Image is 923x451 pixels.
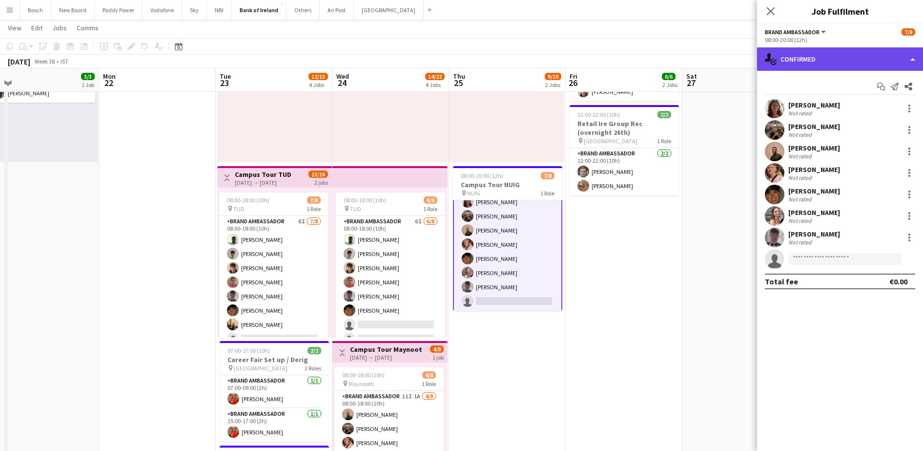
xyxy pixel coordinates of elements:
[788,238,814,246] div: Not rated
[207,0,232,20] button: NBI
[220,408,329,442] app-card-role: Brand Ambassador1/115:00-17:00 (2h)[PERSON_NAME]
[336,216,445,348] app-card-role: Brand Ambassador6I6/808:00-18:00 (10h)[PERSON_NAME][PERSON_NAME][PERSON_NAME][PERSON_NAME][PERSON...
[902,28,915,36] span: 7/8
[765,36,915,43] div: 08:00-20:00 (12h)
[788,109,814,117] div: Not rated
[234,365,287,372] span: [GEOGRAPHIC_DATA]
[227,347,270,354] span: 07:00-17:00 (10h)
[584,137,637,145] span: [GEOGRAPHIC_DATA]
[788,144,840,152] div: [PERSON_NAME]
[307,205,321,213] span: 1 Role
[73,21,103,34] a: Comms
[788,101,840,109] div: [PERSON_NAME]
[4,21,25,34] a: View
[219,216,328,348] app-card-role: Brand Ambassador6I7/808:00-18:00 (10h)[PERSON_NAME][PERSON_NAME][PERSON_NAME][PERSON_NAME][PERSON...
[453,177,562,312] app-card-role: Brand Ambassador4I7/808:00-20:00 (12h)[PERSON_NAME][PERSON_NAME][PERSON_NAME][PERSON_NAME][PERSON...
[570,148,679,195] app-card-role: Brand Ambassador2/212:00-22:00 (10h)[PERSON_NAME][PERSON_NAME]
[685,77,697,88] span: 27
[467,190,480,197] span: NUIG
[143,0,182,20] button: Vodafone
[765,277,798,286] div: Total fee
[82,81,94,88] div: 1 Job
[757,5,923,18] h3: Job Fulfilment
[314,178,328,186] div: 2 jobs
[27,21,46,34] a: Edit
[8,23,21,32] span: View
[570,105,679,195] app-job-card: 12:00-22:00 (10h)2/2Retail Ire Group Rec (overnight 26th) [GEOGRAPHIC_DATA]1 RoleBrand Ambassador...
[425,73,445,80] span: 14/22
[461,172,503,179] span: 08:00-20:00 (12h)
[657,137,671,145] span: 1 Role
[52,23,67,32] span: Jobs
[426,81,444,88] div: 4 Jobs
[686,72,697,81] span: Sat
[350,205,361,213] span: TUD
[308,347,321,354] span: 2/2
[788,195,814,203] div: Not rated
[51,0,95,20] button: New Board
[788,230,840,238] div: [PERSON_NAME]
[540,190,554,197] span: 1 Role
[423,205,437,213] span: 1 Role
[788,122,840,131] div: [PERSON_NAME]
[350,345,423,354] h3: Campus Tour Maynooth
[662,73,676,80] span: 6/6
[320,0,354,20] button: An Post
[220,355,329,364] h3: Career Fair Set up / Derig
[662,81,677,88] div: 2 Jobs
[350,354,423,361] div: [DATE] → [DATE]
[354,0,424,20] button: [GEOGRAPHIC_DATA]
[308,171,328,178] span: 13/16
[422,371,436,379] span: 4/8
[232,0,287,20] button: Bank of Ireland
[889,277,907,286] div: €0.00
[453,72,465,81] span: Thu
[432,353,444,361] div: 1 job
[545,81,561,88] div: 2 Jobs
[335,77,349,88] span: 24
[287,0,320,20] button: Others
[757,47,923,71] div: Confirmed
[788,131,814,138] div: Not rated
[235,179,291,186] div: [DATE] → [DATE]
[81,73,95,80] span: 3/3
[220,341,329,442] app-job-card: 07:00-17:00 (10h)2/2Career Fair Set up / Derig [GEOGRAPHIC_DATA]2 RolesBrand Ambassador1/107:00-0...
[233,205,245,213] span: TUD
[182,0,207,20] button: Sky
[77,23,99,32] span: Comms
[309,81,328,88] div: 4 Jobs
[218,77,231,88] span: 23
[227,196,269,204] span: 08:00-18:00 (10h)
[788,165,840,174] div: [PERSON_NAME]
[788,174,814,181] div: Not rated
[344,196,386,204] span: 08:00-18:00 (10h)
[765,28,827,36] button: Brand Ambassador
[788,217,814,224] div: Not rated
[305,365,321,372] span: 2 Roles
[102,77,116,88] span: 22
[48,21,71,34] a: Jobs
[453,180,562,189] h3: Campus Tour NUIG
[8,57,30,66] div: [DATE]
[220,375,329,408] app-card-role: Brand Ambassador1/107:00-09:00 (2h)[PERSON_NAME]
[541,172,554,179] span: 7/8
[451,77,465,88] span: 25
[336,72,349,81] span: Wed
[570,72,577,81] span: Fri
[32,58,57,65] span: Week 38
[336,193,445,337] app-job-card: 08:00-18:00 (10h)6/8 TUD1 RoleBrand Ambassador6I6/808:00-18:00 (10h)[PERSON_NAME][PERSON_NAME][PE...
[453,166,562,311] app-job-card: 08:00-20:00 (12h)7/8Campus Tour NUIG NUIG1 RoleBrand Ambassador4I7/808:00-20:00 (12h)[PERSON_NAME...
[657,111,671,118] span: 2/2
[788,152,814,160] div: Not rated
[349,380,374,387] span: Maynooth
[788,187,840,195] div: [PERSON_NAME]
[219,193,328,337] app-job-card: 08:00-18:00 (10h)7/8 TUD1 RoleBrand Ambassador6I7/808:00-18:00 (10h)[PERSON_NAME][PERSON_NAME][PE...
[424,196,437,204] span: 6/8
[788,208,840,217] div: [PERSON_NAME]
[568,77,577,88] span: 26
[765,28,820,36] span: Brand Ambassador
